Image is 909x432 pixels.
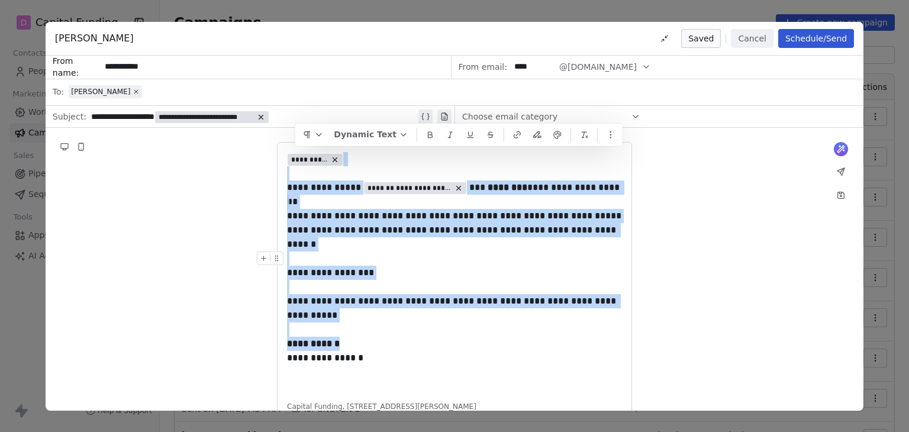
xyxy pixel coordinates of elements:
[55,31,134,46] span: [PERSON_NAME]
[559,61,637,73] span: @[DOMAIN_NAME]
[778,29,854,48] button: Schedule/Send
[53,86,64,98] span: To:
[681,29,721,48] button: Saved
[731,29,773,48] button: Cancel
[71,87,130,96] span: [PERSON_NAME]
[459,61,507,73] span: From email:
[329,125,413,143] button: Dynamic Text
[53,55,100,79] span: From name:
[462,111,557,122] span: Choose email category
[53,111,86,126] span: Subject:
